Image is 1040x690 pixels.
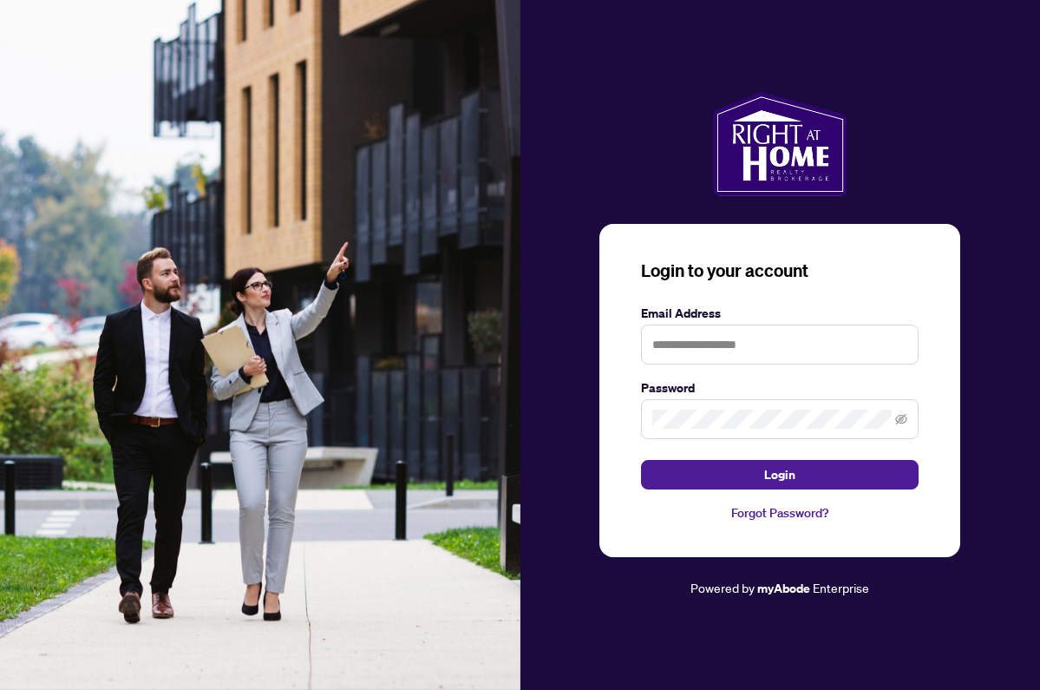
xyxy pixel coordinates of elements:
[641,378,919,398] label: Password
[713,92,847,196] img: ma-logo
[757,579,810,598] a: myAbode
[641,503,919,522] a: Forgot Password?
[641,304,919,323] label: Email Address
[895,413,907,425] span: eye-invisible
[764,461,795,489] span: Login
[641,259,919,283] h3: Login to your account
[641,460,919,490] button: Login
[690,580,755,595] span: Powered by
[813,580,869,595] span: Enterprise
